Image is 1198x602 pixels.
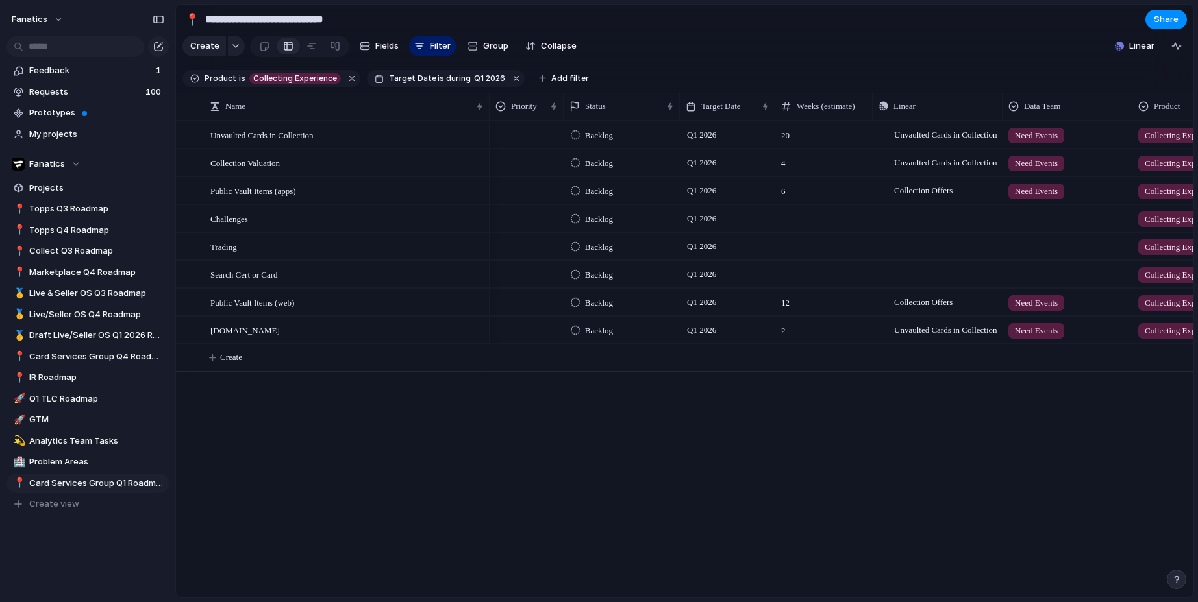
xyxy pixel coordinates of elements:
[12,455,25,468] button: 🏥
[879,150,997,176] span: Unvaulted Cards in Collection
[776,289,872,309] span: 12
[797,100,855,113] span: Weeks (estimate)
[182,36,226,56] button: Create
[6,154,169,174] button: Fanatics
[6,431,169,451] a: 💫Analytics Team Tasks
[14,286,23,301] div: 🥇
[210,295,294,309] span: Public Vault Items (web)
[6,368,169,387] a: 📍IR Roadmap
[1015,157,1058,170] span: Need Events
[776,178,872,198] span: 6
[14,307,23,322] div: 🥇
[6,326,169,345] a: 🥇Draft Live/Seller OS Q1 2026 Roadmap
[511,100,537,113] span: Priority
[551,73,589,84] span: Add filter
[29,329,164,342] span: Draft Live/Seller OS Q1 2026 Roadmap
[12,435,25,448] button: 💫
[12,287,25,300] button: 🥇
[29,64,152,77] span: Feedback
[585,129,613,142] span: Backlog
[438,73,444,84] span: is
[210,322,280,337] span: [DOMAIN_NAME]
[483,40,508,53] span: Group
[14,265,23,280] div: 📍
[1145,10,1187,29] button: Share
[29,477,164,490] span: Card Services Group Q1 Roadmap
[6,178,169,198] a: Projects
[29,245,164,258] span: Collect Q3 Roadmap
[12,245,25,258] button: 📍
[210,127,314,142] span: Unvaulted Cards in Collection
[14,455,23,470] div: 🏥
[1015,324,1058,337] span: Need Events
[236,71,248,86] button: is
[14,370,23,385] div: 📍
[585,213,613,226] span: Backlog
[210,267,278,282] span: Search Cert or Card
[14,328,23,343] div: 🥇
[1110,36,1160,56] button: Linear
[409,36,456,56] button: Filter
[182,9,203,30] button: 📍
[29,498,79,511] span: Create view
[6,199,169,219] div: 📍Topps Q3 Roadmap
[684,239,719,254] span: Q1 2026
[474,73,505,84] span: Q1 2026
[14,202,23,217] div: 📍
[1129,40,1154,53] span: Linear
[29,435,164,448] span: Analytics Team Tasks
[12,308,25,321] button: 🥇
[6,474,169,493] a: 📍Card Services Group Q1 Roadmap
[6,305,169,324] a: 🥇Live/Seller OS Q4 Roadmap
[1015,296,1058,309] span: Need Events
[29,455,164,468] span: Problem Areas
[879,289,953,315] span: Collection Offers
[701,100,741,113] span: Target Date
[684,183,719,199] span: Q1 2026
[12,329,25,342] button: 🥇
[14,476,23,490] div: 📍
[684,155,719,171] span: Q1 2026
[29,86,142,99] span: Requests
[684,322,719,338] span: Q1 2026
[776,317,872,337] span: 2
[444,73,471,84] span: during
[29,224,164,237] span: Topps Q4 Roadmap
[145,86,164,99] span: 100
[6,410,169,429] a: 🚀GTM
[29,413,164,426] span: GTM
[6,263,169,282] a: 📍Marketplace Q4 Roadmap
[531,69,597,88] button: Add filter
[12,392,25,405] button: 🚀
[1024,100,1060,113] span: Data Team
[585,157,613,170] span: Backlog
[1154,13,1179,26] span: Share
[29,106,164,119] span: Prototypes
[6,103,169,123] a: Prototypes
[220,351,242,364] span: Create
[684,127,719,143] span: Q1 2026
[29,266,164,279] span: Marketplace Q4 Roadmap
[253,73,337,84] span: Collecting Experience
[6,494,169,514] button: Create view
[430,40,451,53] span: Filter
[29,392,164,405] span: Q1 TLC Roadmap
[185,10,199,28] div: 📍
[520,36,582,56] button: Collapse
[29,308,164,321] span: Live/Seller OS Q4 Roadmap
[684,211,719,226] span: Q1 2026
[14,349,23,364] div: 📍
[210,183,296,198] span: Public Vault Items (apps)
[6,283,169,303] a: 🥇Live & Seller OS Q3 Roadmap
[879,178,953,204] span: Collection Offers
[585,269,613,282] span: Backlog
[12,413,25,426] button: 🚀
[205,73,236,84] span: Product
[247,71,343,86] button: Collecting Experience
[29,158,65,171] span: Fanatics
[29,128,164,141] span: My projects
[6,389,169,409] a: 🚀Q1 TLC Roadmap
